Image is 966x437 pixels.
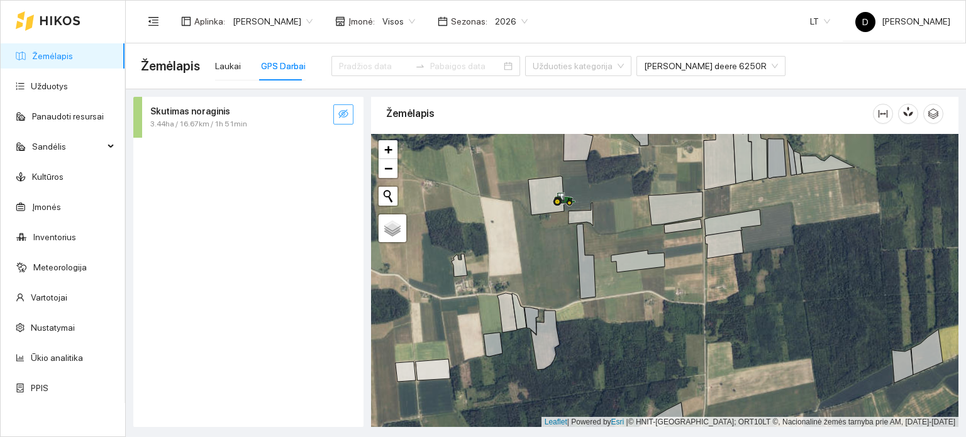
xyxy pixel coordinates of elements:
span: eye-invisible [338,109,348,121]
a: Vartotojai [31,292,67,302]
span: swap-right [415,61,425,71]
a: Ūkio analitika [31,353,83,363]
a: PPIS [31,383,48,393]
a: Užduotys [31,81,68,91]
a: Esri [611,418,625,426]
span: column-width [874,109,892,119]
a: Inventorius [33,232,76,242]
span: + [384,141,392,157]
span: Aplinka : [194,14,225,28]
button: Initiate a new search [379,187,397,206]
div: Skutimas noraginis3.44ha / 16.67km / 1h 51mineye-invisible [133,97,364,138]
a: Leaflet [545,418,567,426]
div: Žemėlapis [386,96,873,131]
span: Sezonas : [451,14,487,28]
span: Sandėlis [32,134,104,159]
span: shop [335,16,345,26]
a: Meteorologija [33,262,87,272]
a: Zoom in [379,140,397,159]
span: John deere 6250R [644,57,778,75]
span: Įmonė : [348,14,375,28]
strong: Skutimas noraginis [150,106,230,116]
button: column-width [873,104,893,124]
span: 3.44ha / 16.67km / 1h 51min [150,118,247,130]
input: Pabaigos data [430,59,501,73]
span: Dovydas Baršauskas [233,12,313,31]
span: LT [810,12,830,31]
span: calendar [438,16,448,26]
span: to [415,61,425,71]
span: [PERSON_NAME] [855,16,950,26]
input: Pradžios data [339,59,410,73]
a: Nustatymai [31,323,75,333]
div: Laukai [215,59,241,73]
button: menu-fold [141,9,166,34]
span: | [626,418,628,426]
a: Zoom out [379,159,397,178]
span: layout [181,16,191,26]
a: Kultūros [32,172,64,182]
a: Įmonės [32,202,61,212]
button: eye-invisible [333,104,353,124]
span: − [384,160,392,176]
a: Layers [379,214,406,242]
span: 2026 [495,12,528,31]
span: menu-fold [148,16,159,27]
span: D [862,12,869,32]
span: Visos [382,12,415,31]
div: GPS Darbai [261,59,306,73]
a: Panaudoti resursai [32,111,104,121]
div: | Powered by © HNIT-[GEOGRAPHIC_DATA]; ORT10LT ©, Nacionalinė žemės tarnyba prie AM, [DATE]-[DATE] [541,417,958,428]
span: Žemėlapis [141,56,200,76]
a: Žemėlapis [32,51,73,61]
